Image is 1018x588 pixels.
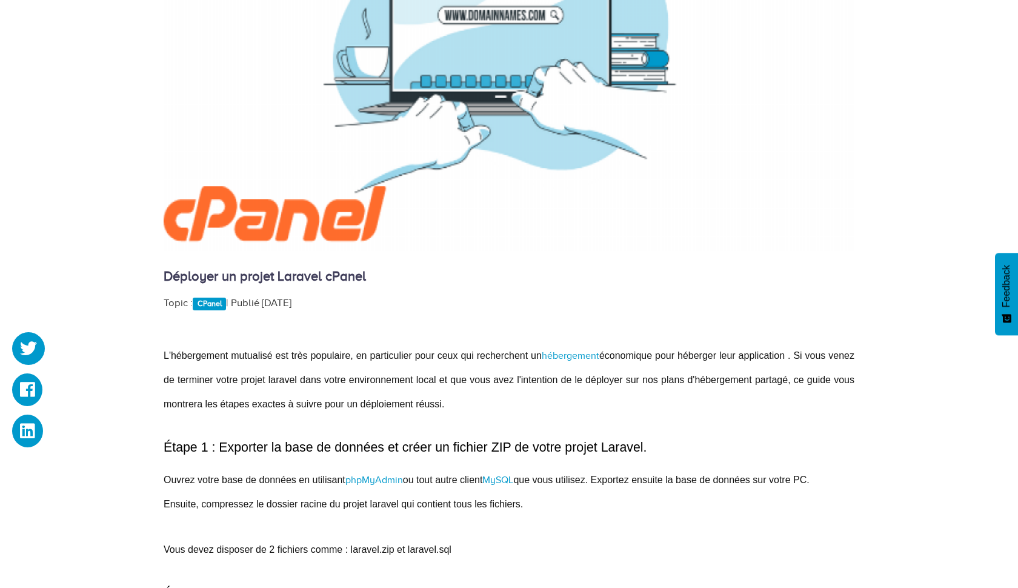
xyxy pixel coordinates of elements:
[1001,265,1012,307] span: Feedback
[995,253,1018,335] button: Feedback - Afficher l’enquête
[542,350,599,361] a: hébergement
[345,475,403,486] a: phpMyAdmin
[164,475,810,485] span: Ouvrez votre base de données en utilisant ou tout autre client que vous utilisez. Exportez ensuit...
[164,350,857,409] span: L'hébergement mutualisé est très populaire, en particulier pour ceux qui recherchent un économiqu...
[482,475,513,486] a: MySQL
[231,297,291,309] span: Publié [DATE]
[164,297,228,309] span: Topic : |
[164,269,854,284] h4: Déployer un projet Laravel cPanel
[164,544,451,555] span: Vous devez disposer de 2 fichiers comme : laravel.zip et laravel.sql
[164,499,523,509] span: Ensuite, compressez le dossier racine du projet laravel qui contient tous les fichiers.
[164,440,647,455] span: Étape 1 : Exporter la base de données et créer un fichier ZIP de votre projet Laravel.
[193,298,226,310] a: CPanel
